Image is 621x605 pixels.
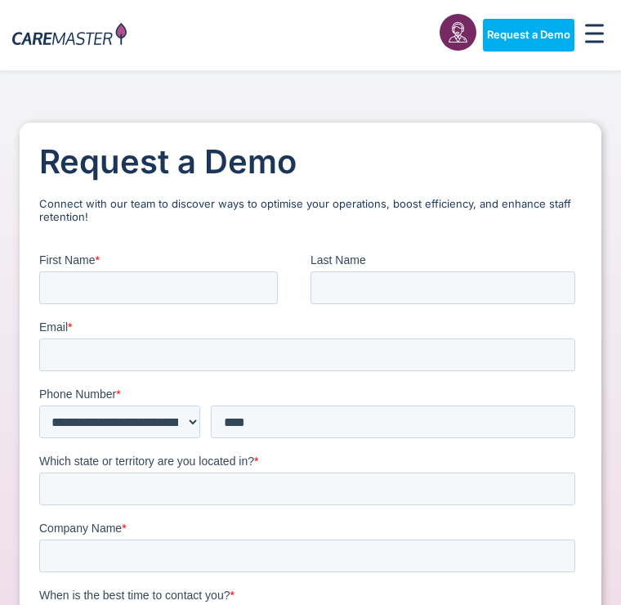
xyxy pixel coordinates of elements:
[483,19,574,52] a: Request a Demo
[39,142,582,181] h1: Request a Demo
[39,198,582,223] p: Connect with our team to discover ways to optimise your operations, boost efficiency, and enhance...
[12,23,127,48] img: CareMaster Logo
[581,19,610,52] div: Menu Toggle
[487,29,570,42] span: Request a Demo
[271,2,327,15] span: Last Name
